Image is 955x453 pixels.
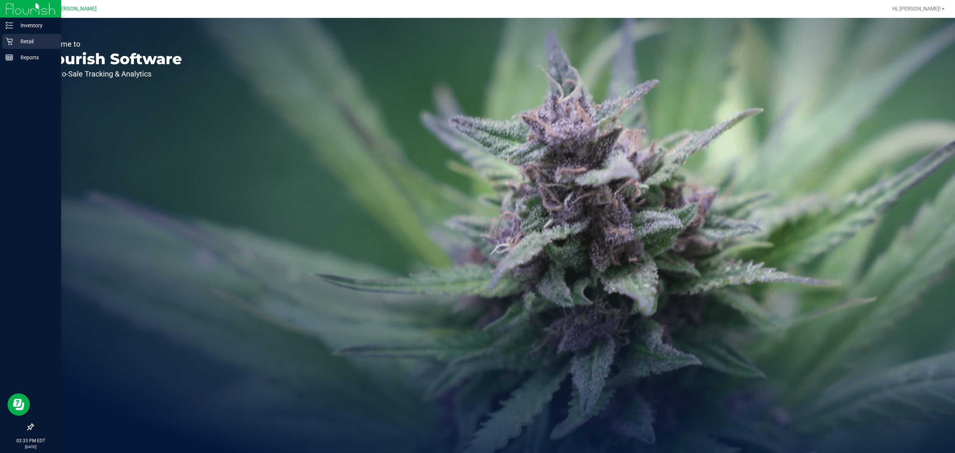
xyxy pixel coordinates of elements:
[40,70,182,78] p: Seed-to-Sale Tracking & Analytics
[56,6,97,12] span: [PERSON_NAME]
[13,37,58,46] p: Retail
[40,51,182,66] p: Flourish Software
[3,437,58,444] p: 02:33 PM EDT
[3,444,58,450] p: [DATE]
[6,54,13,61] inline-svg: Reports
[892,6,941,12] span: Hi, [PERSON_NAME]!
[6,22,13,29] inline-svg: Inventory
[13,21,58,30] p: Inventory
[6,38,13,45] inline-svg: Retail
[13,53,58,62] p: Reports
[40,40,182,48] p: Welcome to
[7,393,30,416] iframe: Resource center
